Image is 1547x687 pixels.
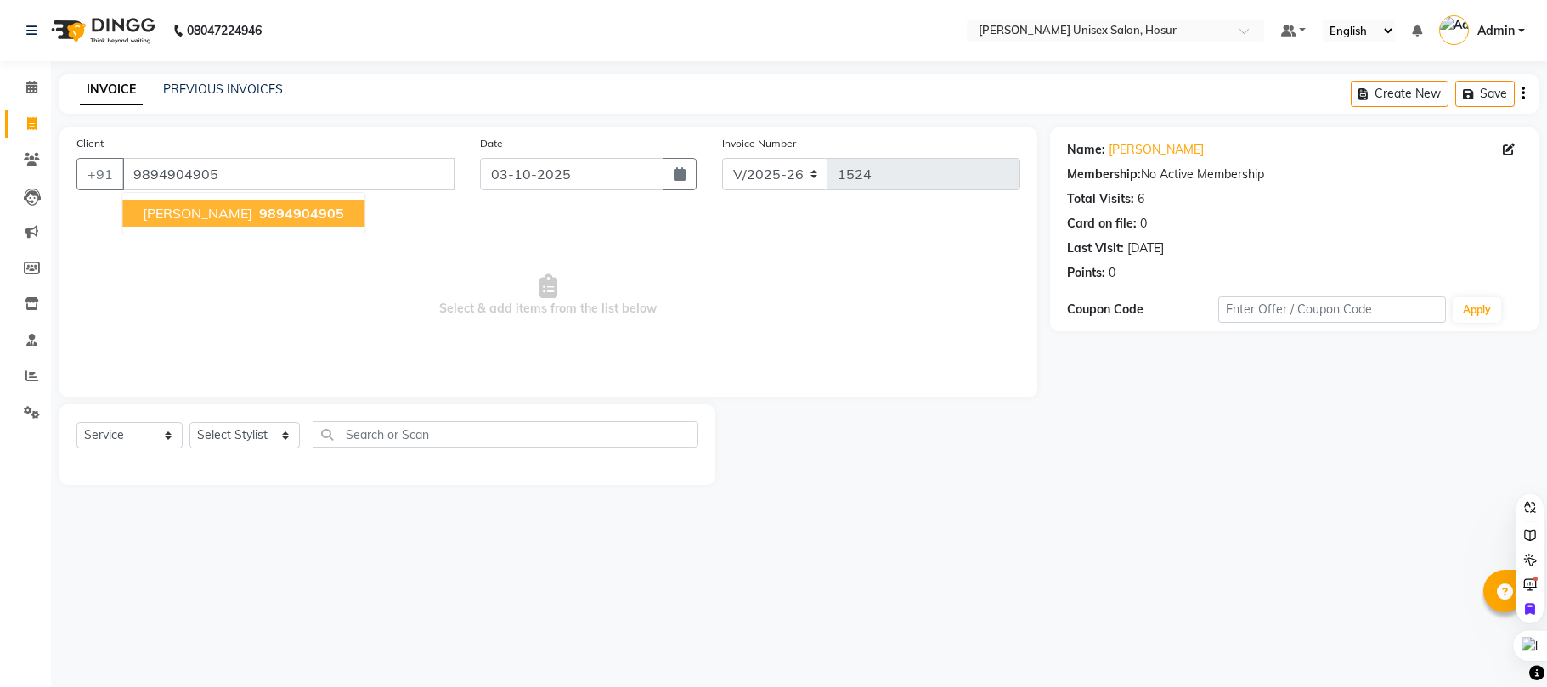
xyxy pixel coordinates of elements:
[1218,296,1446,323] input: Enter Offer / Coupon Code
[1439,15,1469,45] img: Admin
[1067,190,1134,208] div: Total Visits:
[1109,141,1204,159] a: [PERSON_NAME]
[1453,297,1501,323] button: Apply
[259,205,344,222] span: 9894904905
[1067,141,1105,159] div: Name:
[143,205,252,222] span: [PERSON_NAME]
[1455,81,1515,107] button: Save
[163,82,283,97] a: PREVIOUS INVOICES
[76,211,1020,380] span: Select & add items from the list below
[80,75,143,105] a: INVOICE
[76,136,104,151] label: Client
[187,7,262,54] b: 08047224946
[722,136,796,151] label: Invoice Number
[1067,301,1218,318] div: Coupon Code
[1127,239,1164,257] div: [DATE]
[1067,239,1124,257] div: Last Visit:
[1067,166,1522,183] div: No Active Membership
[1138,190,1144,208] div: 6
[122,158,455,190] input: Search by Name/Mobile/Email/Code
[1067,264,1105,282] div: Points:
[480,136,503,151] label: Date
[1351,81,1448,107] button: Create New
[1067,166,1141,183] div: Membership:
[1109,264,1115,282] div: 0
[43,7,160,54] img: logo
[1476,619,1530,670] iframe: chat widget
[313,421,698,448] input: Search or Scan
[76,158,124,190] button: +91
[1477,22,1515,40] span: Admin
[1140,215,1147,233] div: 0
[1067,215,1137,233] div: Card on file:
